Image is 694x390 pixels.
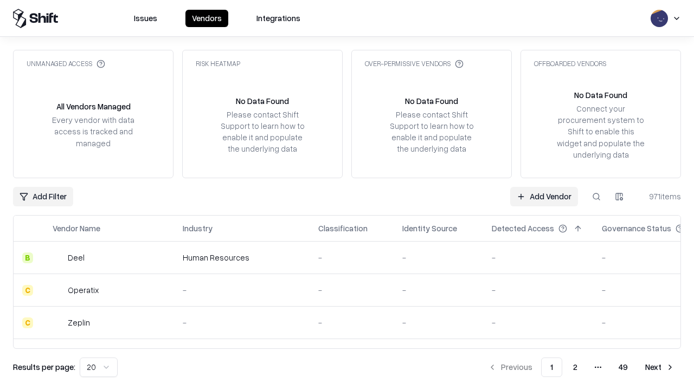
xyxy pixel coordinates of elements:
[196,59,240,68] div: Risk Heatmap
[564,357,586,377] button: 2
[318,317,385,328] div: -
[185,10,228,27] button: Vendors
[402,284,474,296] div: -
[405,95,458,107] div: No Data Found
[639,357,681,377] button: Next
[318,223,368,234] div: Classification
[53,223,100,234] div: Vendor Name
[250,10,307,27] button: Integrations
[534,59,606,68] div: Offboarded Vendors
[318,284,385,296] div: -
[481,357,681,377] nav: pagination
[183,317,301,328] div: -
[27,59,105,68] div: Unmanaged Access
[183,252,301,263] div: Human Resources
[53,285,63,296] img: Operatix
[68,317,90,328] div: Zeplin
[492,284,584,296] div: -
[556,103,646,160] div: Connect your procurement system to Shift to enable this widget and populate the underlying data
[402,317,474,328] div: -
[402,252,474,263] div: -
[402,223,457,234] div: Identity Source
[387,109,477,155] div: Please contact Shift Support to learn how to enable it and populate the underlying data
[318,252,385,263] div: -
[13,361,75,373] p: Results per page:
[53,252,63,263] img: Deel
[217,109,307,155] div: Please contact Shift Support to learn how to enable it and populate the underlying data
[610,357,637,377] button: 49
[183,223,213,234] div: Industry
[492,252,584,263] div: -
[127,10,164,27] button: Issues
[22,285,33,296] div: C
[574,89,627,101] div: No Data Found
[56,101,131,112] div: All Vendors Managed
[22,252,33,263] div: B
[492,223,554,234] div: Detected Access
[541,357,562,377] button: 1
[53,317,63,328] img: Zeplin
[492,317,584,328] div: -
[13,187,73,206] button: Add Filter
[638,191,681,202] div: 971 items
[68,252,85,263] div: Deel
[365,59,464,68] div: Over-Permissive Vendors
[510,187,578,206] a: Add Vendor
[68,284,99,296] div: Operatix
[602,223,671,234] div: Governance Status
[48,114,138,148] div: Every vendor with data access is tracked and managed
[236,95,289,107] div: No Data Found
[183,284,301,296] div: -
[22,317,33,328] div: C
